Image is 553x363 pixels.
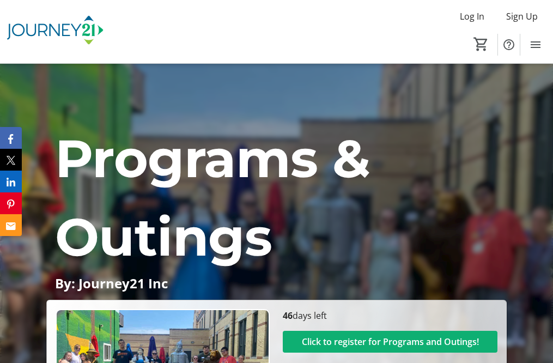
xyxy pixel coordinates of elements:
button: Click to register for Programs and Outings! [283,331,497,353]
span: Log In [460,10,484,23]
span: Click to register for Programs and Outings! [302,335,479,348]
button: Help [498,34,520,56]
button: Log In [451,8,493,25]
p: By: Journey21 Inc [55,276,499,291]
span: Programs & Outings [55,126,370,269]
button: Sign Up [497,8,546,25]
span: 46 [283,310,293,322]
button: Menu [525,34,546,56]
span: Sign Up [506,10,538,23]
p: days left [283,309,497,322]
button: Cart [471,34,491,54]
img: Journey21's Logo [7,4,104,59]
